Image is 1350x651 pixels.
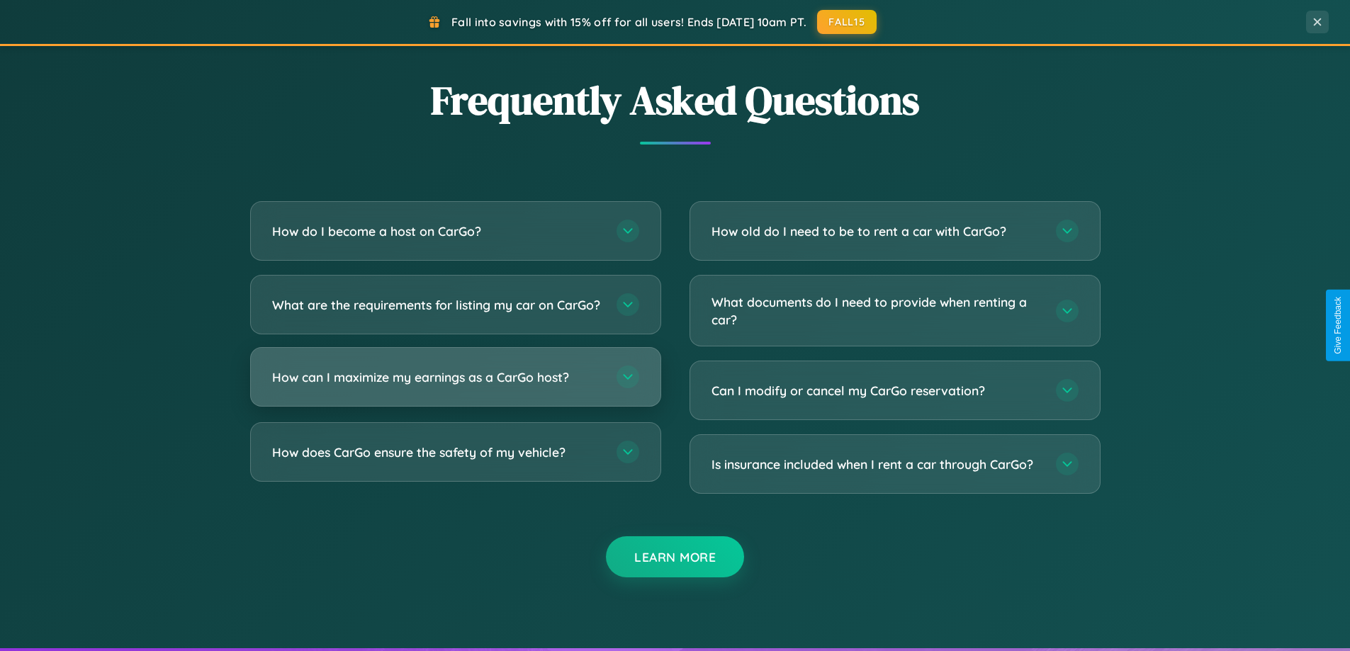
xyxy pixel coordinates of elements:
[711,455,1042,473] h3: Is insurance included when I rent a car through CarGo?
[711,382,1042,400] h3: Can I modify or cancel my CarGo reservation?
[1333,297,1343,354] div: Give Feedback
[817,10,877,34] button: FALL15
[250,73,1101,128] h2: Frequently Asked Questions
[606,536,744,577] button: Learn More
[272,296,602,314] h3: What are the requirements for listing my car on CarGo?
[711,293,1042,328] h3: What documents do I need to provide when renting a car?
[272,443,602,461] h3: How does CarGo ensure the safety of my vehicle?
[451,15,806,29] span: Fall into savings with 15% off for all users! Ends [DATE] 10am PT.
[272,222,602,240] h3: How do I become a host on CarGo?
[272,368,602,386] h3: How can I maximize my earnings as a CarGo host?
[711,222,1042,240] h3: How old do I need to be to rent a car with CarGo?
